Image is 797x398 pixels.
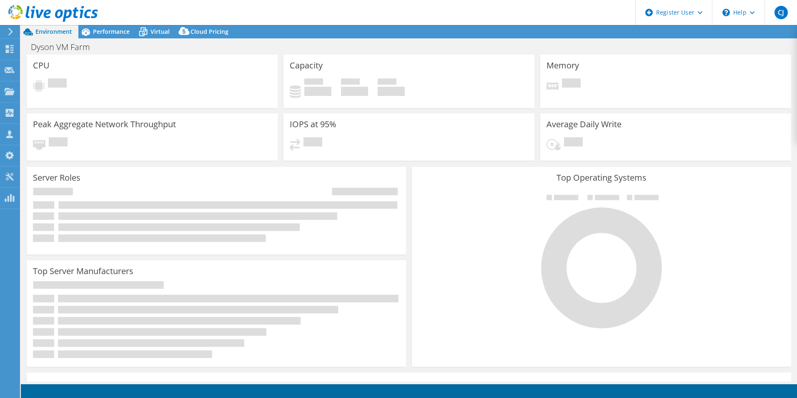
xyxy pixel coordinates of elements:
[546,120,622,129] h3: Average Daily Write
[378,78,396,87] span: Total
[304,87,331,96] h4: 0 GiB
[93,28,130,35] span: Performance
[33,267,133,276] h3: Top Server Manufacturers
[33,61,50,70] h3: CPU
[562,78,581,90] span: Pending
[35,28,72,35] span: Environment
[378,87,405,96] h4: 0 GiB
[290,61,323,70] h3: Capacity
[546,61,579,70] h3: Memory
[303,137,322,149] span: Pending
[33,120,176,129] h3: Peak Aggregate Network Throughput
[341,87,368,96] h4: 0 GiB
[33,173,80,182] h3: Server Roles
[774,6,788,19] span: CJ
[564,137,583,149] span: Pending
[304,78,323,87] span: Used
[290,120,336,129] h3: IOPS at 95%
[49,137,68,149] span: Pending
[418,173,785,182] h3: Top Operating Systems
[48,78,67,90] span: Pending
[722,9,730,16] svg: \n
[190,28,228,35] span: Cloud Pricing
[150,28,170,35] span: Virtual
[27,43,103,52] h1: Dyson VM Farm
[341,78,360,87] span: Free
